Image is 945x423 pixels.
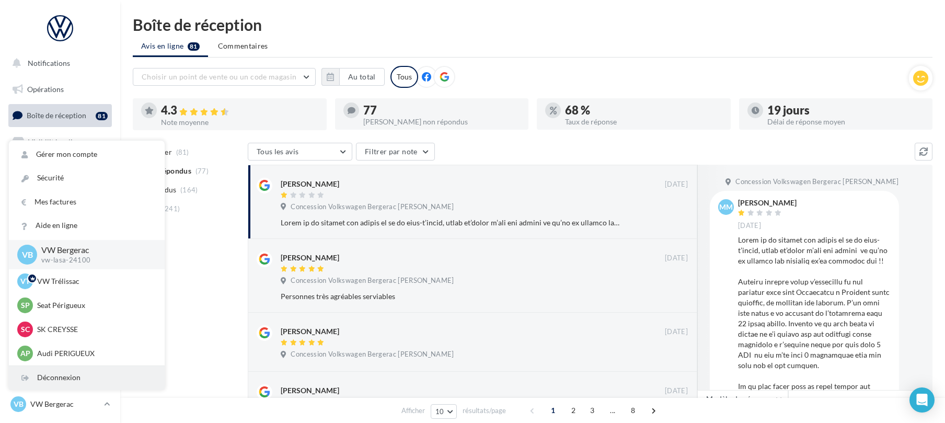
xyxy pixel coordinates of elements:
p: vw-lasa-24100 [41,256,148,265]
span: Visibilité en ligne [28,138,84,146]
p: Seat Périgueux [37,300,152,311]
span: 10 [435,407,444,416]
span: Afficher [401,406,425,416]
span: mm [719,202,733,212]
a: Aide en ligne [9,214,165,237]
a: Opérations [6,78,114,100]
a: Boîte de réception81 [6,104,114,127]
span: Concession Volkswagen Bergerac [PERSON_NAME] [291,350,454,359]
span: Concession Volkswagen Bergerac [PERSON_NAME] [291,276,454,285]
div: Personnes très agréables serviables [281,291,620,302]
div: Délai de réponse moyen [767,118,925,125]
span: VB [14,399,24,409]
div: Tous [390,66,418,88]
span: SP [21,300,30,311]
span: ... [604,402,621,419]
p: SK CREYSSE [37,324,152,335]
div: 81 [96,112,108,120]
span: (81) [176,148,189,156]
span: Opérations [27,85,64,94]
span: Notifications [28,59,70,67]
span: 3 [584,402,601,419]
button: Modèle de réponse [697,390,788,408]
span: 8 [625,402,641,419]
div: [PERSON_NAME] [281,253,339,263]
button: Filtrer par note [356,143,435,161]
span: [DATE] [665,254,688,263]
span: [DATE] [665,386,688,396]
span: Concession Volkswagen Bergerac [PERSON_NAME] [291,202,454,212]
span: (164) [180,186,198,194]
span: résultats/page [463,406,506,416]
span: [DATE] [665,180,688,189]
button: Notifications [6,52,110,74]
span: [DATE] [665,327,688,337]
a: Gérer mon compte [9,143,165,166]
span: Choisir un point de vente ou un code magasin [142,72,296,81]
div: Taux de réponse [565,118,722,125]
p: VW Trélissac [37,276,152,287]
span: AP [20,348,30,359]
div: 4.3 [161,105,318,117]
a: PLV et print personnalisable [6,261,114,292]
a: Campagnes [6,157,114,179]
div: Note moyenne [161,119,318,126]
span: [DATE] [738,221,761,231]
span: Concession Volkswagen Bergerac [PERSON_NAME] [735,177,898,187]
div: [PERSON_NAME] [738,199,797,207]
a: Médiathèque [6,209,114,231]
a: Campagnes DataOnDemand [6,296,114,327]
a: Contacts [6,183,114,205]
div: Open Intercom Messenger [909,387,935,413]
span: Commentaires [218,41,268,51]
div: [PERSON_NAME] [281,385,339,396]
button: Au total [321,68,385,86]
button: Choisir un point de vente ou un code magasin [133,68,316,86]
div: 68 % [565,105,722,116]
p: Audi PERIGUEUX [37,348,152,359]
p: VW Bergerac [41,244,148,256]
div: [PERSON_NAME] [281,326,339,337]
div: Boîte de réception [133,17,932,32]
span: (241) [163,204,180,213]
span: 2 [565,402,582,419]
a: VB VW Bergerac [8,394,112,414]
p: VW Bergerac [30,399,100,409]
div: Déconnexion [9,366,165,390]
a: Sécurité [9,166,165,190]
div: 19 jours [767,105,925,116]
span: VT [20,276,30,287]
span: Tous les avis [257,147,299,156]
a: Calendrier [6,235,114,257]
a: Mes factures [9,190,165,214]
div: [PERSON_NAME] non répondus [363,118,521,125]
span: SC [21,324,30,335]
span: VB [22,248,33,260]
button: Tous les avis [248,143,352,161]
span: Boîte de réception [27,111,86,120]
button: Au total [339,68,385,86]
a: Visibilité en ligne [6,131,114,153]
button: 10 [431,404,457,419]
div: [PERSON_NAME] [281,179,339,189]
div: 77 [363,105,521,116]
span: 1 [545,402,561,419]
div: Lorem ip do sitamet con adipis el se do eius-t’incid, utlab et’dolor m’ali eni admini ve qu’no ex... [281,218,620,228]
